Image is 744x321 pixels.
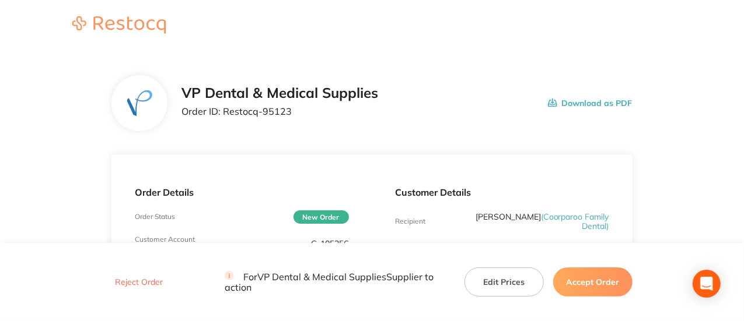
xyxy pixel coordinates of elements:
button: Accept Order [553,267,633,297]
p: Order Status [135,213,175,221]
h2: VP Dental & Medical Supplies [181,85,378,101]
p: [PERSON_NAME] [467,212,609,231]
p: Order ID: Restocq- 95123 [181,106,378,117]
p: Customer Details [396,187,609,197]
button: Reject Order [111,277,166,288]
button: Download as PDF [548,85,633,121]
p: Recipient [396,217,426,225]
img: dWt3d2Q0OQ [121,84,159,122]
p: C-105256 [312,239,349,248]
span: New Order [294,210,349,224]
span: ( Coorparoo Family Dental ) [541,211,609,231]
p: Order Details [135,187,348,197]
div: Open Intercom Messenger [693,270,721,298]
p: For VP Dental & Medical Supplies Supplier to action [225,271,450,293]
p: Customer Account Number [135,235,206,252]
img: Restocq logo [61,16,177,34]
a: Restocq logo [61,16,177,36]
button: Edit Prices [464,267,544,297]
